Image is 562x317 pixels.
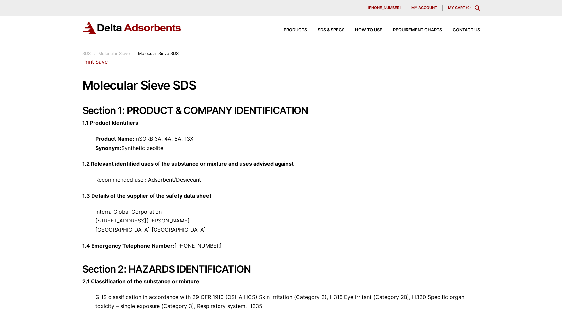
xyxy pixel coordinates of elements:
[82,134,480,152] p: mSORB 3A, 4A, 5A, 13X Synthetic zeolite
[467,5,469,10] span: 0
[393,28,442,32] span: Requirement Charts
[94,51,95,56] span: :
[133,51,135,56] span: :
[406,5,443,11] a: My account
[138,51,179,56] span: Molecular Sieve SDS
[318,28,344,32] span: SDS & SPECS
[95,135,134,142] strong: Product Name:
[82,21,182,34] img: Delta Adsorbents
[82,293,480,311] p: GHS classification in accordance with 29 CFR 1910 (OSHA HCS) Skin irritation (Category 3), H316 E...
[82,79,480,92] h1: Molecular Sieve SDS
[82,207,480,234] p: Interra Global Corporation [STREET_ADDRESS][PERSON_NAME] [GEOGRAPHIC_DATA] [GEOGRAPHIC_DATA]
[453,28,480,32] span: Contact Us
[284,28,307,32] span: Products
[475,5,480,11] div: Toggle Modal Content
[448,5,471,10] a: My Cart (0)
[95,145,121,151] strong: Synonym:
[344,28,382,32] a: How to Use
[82,263,480,275] h2: Section 2: HAZARDS IDENTIFICATION
[307,28,344,32] a: SDS & SPECS
[95,58,108,65] a: Save
[82,160,294,167] strong: 1.2 Relevant identified uses of the substance or mixture and uses advised against
[82,104,480,116] h2: Section 1: PRODUCT & COMPANY IDENTIFICATION
[82,58,94,65] a: Print
[362,5,406,11] a: [PHONE_NUMBER]
[82,192,211,199] strong: 1.3 Details of the supplier of the safety data sheet
[82,242,174,249] strong: 1.4 Emergency Telephone Number:
[355,28,382,32] span: How to Use
[368,6,401,10] span: [PHONE_NUMBER]
[82,119,138,126] strong: 1.1 Product Identifiers
[382,28,442,32] a: Requirement Charts
[273,28,307,32] a: Products
[411,6,437,10] span: My account
[82,175,480,184] p: Recommended use : Adsorbent/Desiccant
[442,28,480,32] a: Contact Us
[82,278,199,285] strong: 2.1 Classification of the substance or mixture
[82,241,480,250] p: [PHONE_NUMBER]
[98,51,130,56] a: Molecular Sieve
[82,51,91,56] a: SDS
